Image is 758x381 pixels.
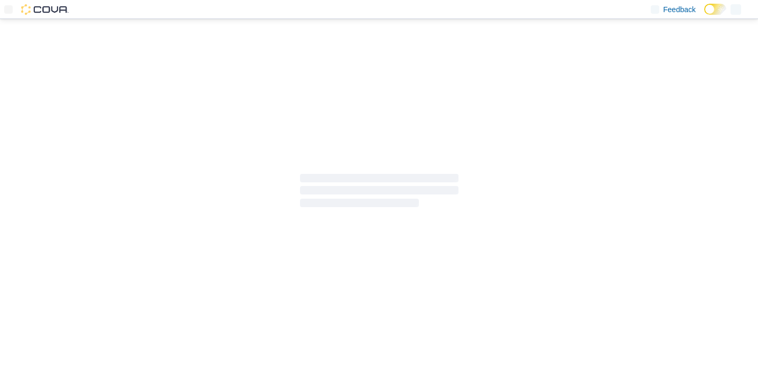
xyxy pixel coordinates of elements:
[704,4,726,15] input: Dark Mode
[663,4,696,15] span: Feedback
[300,176,458,210] span: Loading
[21,4,69,15] img: Cova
